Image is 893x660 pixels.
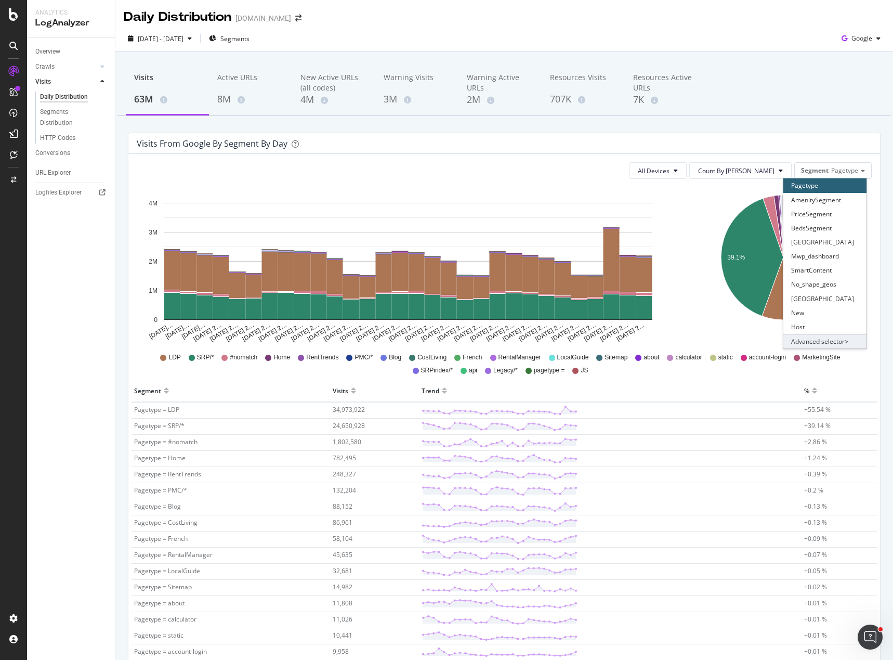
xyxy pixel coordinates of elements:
[134,534,188,543] span: Pagetype = French
[134,93,201,106] div: 63M
[295,15,301,22] div: arrow-right-arrow-left
[804,470,827,478] span: +0.39 %
[35,61,97,72] a: Crawls
[35,17,107,29] div: LogAnalyzer
[230,353,257,362] span: #nomatch
[333,534,352,543] span: 58,104
[137,187,679,343] svg: A chart.
[718,353,733,362] span: static
[389,353,401,362] span: Blog
[804,615,827,624] span: +0.01 %
[205,30,254,47] button: Segments
[40,92,108,102] a: Daily Distribution
[804,502,827,511] span: +0.13 %
[134,502,181,511] span: Pagetype = Blog
[149,258,157,265] text: 2M
[783,207,866,221] div: PriceSegment
[333,502,352,511] span: 88,152
[168,353,180,362] span: LDP
[804,421,831,430] span: +39.14 %
[498,353,541,362] span: RentalManager
[149,229,157,236] text: 3M
[35,76,51,87] div: Visits
[467,72,533,93] div: Warning Active URLs
[333,599,352,607] span: 11,808
[134,631,183,640] span: Pagetype = static
[149,287,157,294] text: 1M
[220,34,249,43] span: Segments
[35,76,97,87] a: Visits
[333,405,365,414] span: 34,973,922
[804,486,823,495] span: +0.2 %
[134,566,200,575] span: Pagetype = LocalGuide
[333,382,348,399] div: Visits
[696,187,870,343] svg: A chart.
[137,138,287,149] div: Visits from google by Segment by Day
[197,353,214,362] span: SRP/*
[727,254,745,261] text: 39.1%
[333,615,352,624] span: 11,026
[333,421,365,430] span: 24,650,928
[783,277,866,291] div: No_shape_geos
[467,93,533,107] div: 2M
[35,46,60,57] div: Overview
[333,486,356,495] span: 132,204
[783,221,866,235] div: BedsSegment
[35,167,71,178] div: URL Explorer
[300,93,367,107] div: 4M
[235,13,291,23] div: [DOMAIN_NAME]
[831,166,858,175] span: Pagetype
[306,353,338,362] span: RentTrends
[333,631,352,640] span: 10,441
[783,320,866,334] div: Host
[804,534,827,543] span: +0.09 %
[40,133,75,144] div: HTTP Codes
[783,334,866,348] div: Advanced selector >
[783,306,866,320] div: New
[804,382,809,399] div: %
[421,366,453,375] span: SRPindex/*
[333,583,352,591] span: 14,982
[804,631,827,640] span: +0.01 %
[333,518,352,527] span: 86,961
[802,353,840,362] span: MarketingSite
[35,61,55,72] div: Crawls
[273,353,290,362] span: Home
[134,599,185,607] span: Pagetype = about
[633,72,700,93] div: Resources Active URLs
[749,353,786,362] span: account-login
[851,34,872,43] span: Google
[40,133,108,144] a: HTTP Codes
[134,382,161,399] div: Segment
[493,366,518,375] span: Legacy/*
[134,518,198,527] span: Pagetype = CostLiving
[581,366,588,375] span: JS
[804,518,827,527] span: +0.13 %
[134,454,186,462] span: Pagetype = Home
[783,235,866,249] div: [GEOGRAPHIC_DATA]
[333,437,361,446] span: 1,802,580
[804,405,831,414] span: +55.54 %
[804,583,827,591] span: +0.02 %
[134,470,201,478] span: Pagetype = RentTrends
[354,353,373,362] span: PMC/*
[35,148,108,159] a: Conversions
[40,107,98,128] div: Segments Distribution
[605,353,627,362] span: Sitemap
[422,382,439,399] div: Trend
[638,166,669,175] span: All Devices
[463,353,482,362] span: French
[804,599,827,607] span: +0.01 %
[804,550,827,559] span: +0.07 %
[40,92,88,102] div: Daily Distribution
[35,46,108,57] a: Overview
[804,454,827,462] span: +1.24 %
[801,166,829,175] span: Segment
[134,421,185,430] span: Pagetype = SRP/*
[134,550,213,559] span: Pagetype = RentalManager
[384,72,450,92] div: Warning Visits
[35,187,82,198] div: Logfiles Explorer
[557,353,589,362] span: LocalGuide
[783,178,866,192] div: Pagetype
[217,72,284,92] div: Active URLs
